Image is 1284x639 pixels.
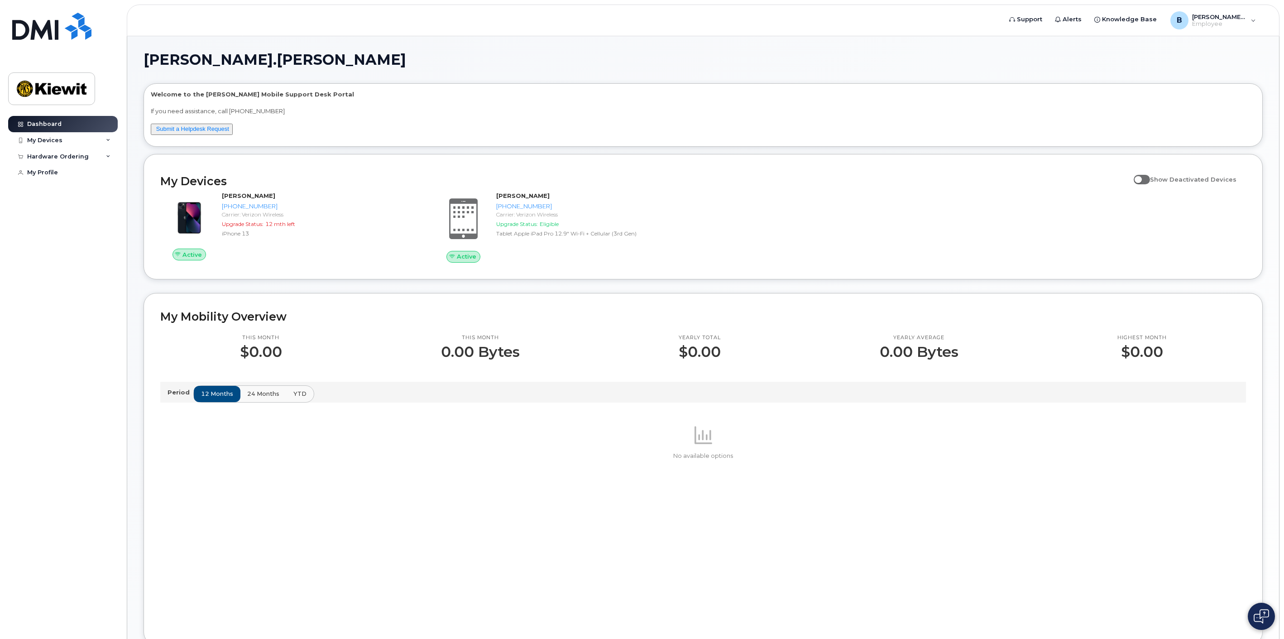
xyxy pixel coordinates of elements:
[151,107,1255,115] p: If you need assistance, call [PHONE_NUMBER]
[156,125,229,132] a: Submit a Helpdesk Request
[247,389,279,398] span: 24 months
[679,344,721,360] p: $0.00
[222,192,275,199] strong: [PERSON_NAME]
[240,334,282,341] p: This month
[182,250,202,259] span: Active
[151,124,233,135] button: Submit a Helpdesk Request
[1117,344,1167,360] p: $0.00
[160,174,1129,188] h2: My Devices
[222,202,420,211] div: [PHONE_NUMBER]
[265,221,295,227] span: 12 mth left
[880,334,958,341] p: Yearly average
[435,192,698,262] a: Active[PERSON_NAME][PHONE_NUMBER]Carrier: Verizon WirelessUpgrade Status:EligibleTablet Apple iPa...
[496,211,695,218] div: Carrier: Verizon Wireless
[240,344,282,360] p: $0.00
[160,310,1246,323] h2: My Mobility Overview
[540,221,559,227] span: Eligible
[496,192,550,199] strong: [PERSON_NAME]
[679,334,721,341] p: Yearly total
[457,252,476,261] span: Active
[880,344,958,360] p: 0.00 Bytes
[151,90,1255,99] p: Welcome to the [PERSON_NAME] Mobile Support Desk Portal
[160,452,1246,460] p: No available options
[441,344,520,360] p: 0.00 Bytes
[496,221,538,227] span: Upgrade Status:
[222,221,264,227] span: Upgrade Status:
[168,388,193,397] p: Period
[160,192,424,260] a: Active[PERSON_NAME][PHONE_NUMBER]Carrier: Verizon WirelessUpgrade Status:12 mth leftiPhone 13
[222,230,420,237] div: iPhone 13
[144,53,406,67] span: [PERSON_NAME].[PERSON_NAME]
[168,196,211,240] img: image20231002-3703462-1ig824h.jpeg
[1117,334,1167,341] p: Highest month
[293,389,307,398] span: YTD
[1150,176,1236,183] span: Show Deactivated Devices
[1254,609,1269,624] img: Open chat
[496,230,695,237] div: Tablet Apple iPad Pro 12.9" Wi-Fi + Cellular (3rd Gen)
[496,202,695,211] div: [PHONE_NUMBER]
[441,334,520,341] p: This month
[222,211,420,218] div: Carrier: Verizon Wireless
[1134,171,1141,178] input: Show Deactivated Devices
